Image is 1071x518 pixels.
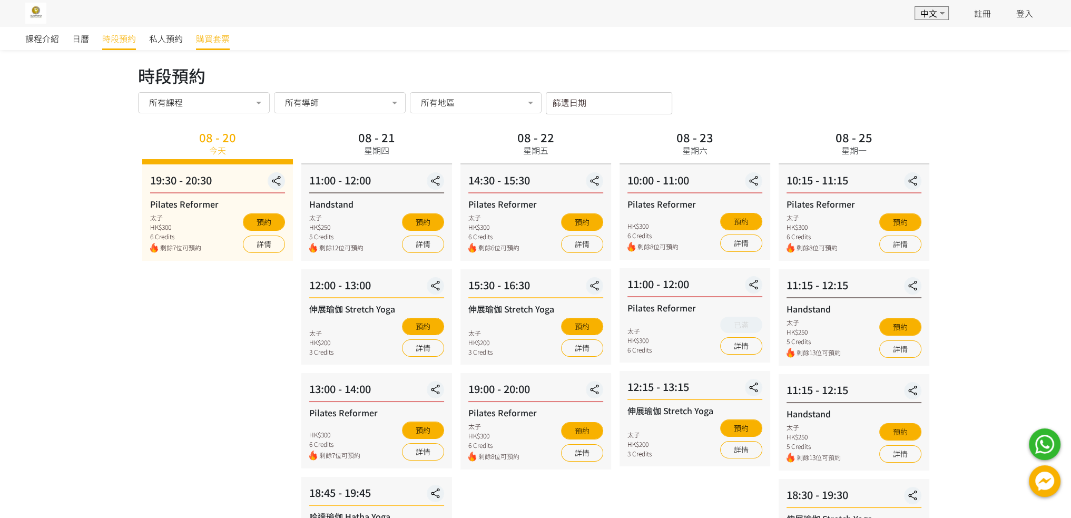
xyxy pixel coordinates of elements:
div: HK$200 [468,338,493,347]
button: 預約 [720,213,762,230]
div: 太子 [627,430,652,439]
div: 5 Credits [309,232,363,241]
a: 詳情 [402,339,444,357]
div: 星期六 [682,144,708,157]
div: 3 Credits [468,347,493,357]
div: HK$250 [787,432,841,442]
button: 預約 [879,318,921,336]
div: HK$300 [468,222,519,232]
div: HK$300 [309,430,360,439]
div: 星期四 [364,144,389,157]
div: 星期五 [523,144,548,157]
div: 15:30 - 16:30 [468,277,603,298]
div: 08 - 25 [836,131,872,143]
button: 已滿 [720,317,762,333]
button: 預約 [720,419,762,437]
div: Pilates Reformer [309,406,444,419]
span: 課程介紹 [25,32,59,45]
a: 詳情 [402,236,444,253]
div: 10:15 - 11:15 [787,172,921,193]
div: Pilates Reformer [627,198,762,210]
div: 伸展瑜伽 Stretch Yoga [468,302,603,315]
span: 剩餘7位可預約 [319,451,360,461]
a: 詳情 [720,234,762,252]
div: 11:00 - 12:00 [627,276,762,297]
img: fire.png [468,452,476,462]
a: 詳情 [879,340,921,358]
div: Pilates Reformer [627,301,762,314]
img: fire.png [787,348,794,358]
img: fire.png [309,451,317,461]
img: fire.png [468,243,476,253]
div: HK$300 [627,336,652,345]
div: 08 - 21 [358,131,395,143]
button: 預約 [243,213,285,231]
img: fire.png [627,242,635,252]
div: 6 Credits [150,232,201,241]
span: 所有地區 [421,97,455,107]
div: 13:00 - 14:00 [309,381,444,402]
span: 所有導師 [285,97,319,107]
div: 6 Credits [309,439,360,449]
a: 詳情 [720,337,762,355]
button: 預約 [561,318,603,335]
span: 剩餘8位可預約 [637,242,679,252]
div: HK$300 [150,222,201,232]
div: 11:00 - 12:00 [309,172,444,193]
button: 預約 [402,422,444,439]
div: HK$200 [309,338,333,347]
img: fire.png [309,243,317,253]
div: 11:15 - 12:15 [787,277,921,298]
div: 太子 [787,213,838,222]
div: 3 Credits [309,347,333,357]
a: 登入 [1016,7,1033,19]
div: 今天 [209,144,226,157]
span: 剩餘12位可預約 [319,243,363,253]
img: fire.png [150,243,158,253]
div: 太子 [468,422,519,431]
a: 註冊 [974,7,991,19]
div: 3 Credits [627,449,652,458]
div: 12:00 - 13:00 [309,277,444,298]
span: 剩餘13位可預約 [797,348,841,358]
a: 詳情 [561,339,603,357]
div: 太子 [309,328,333,338]
span: 剩餘8位可預約 [478,452,519,462]
div: Handstand [787,302,921,315]
span: 時段預約 [102,32,136,45]
div: 伸展瑜伽 Stretch Yoga [627,404,762,417]
div: 太子 [468,328,493,338]
span: 私人預約 [149,32,183,45]
a: 詳情 [720,441,762,458]
div: 08 - 23 [676,131,713,143]
button: 預約 [879,213,921,231]
div: HK$300 [787,222,838,232]
div: 14:30 - 15:30 [468,172,603,193]
input: 篩選日期 [546,92,672,114]
div: 5 Credits [787,442,841,451]
a: 詳情 [879,445,921,463]
button: 預約 [561,422,603,439]
div: 6 Credits [468,232,519,241]
div: Pilates Reformer [787,198,921,210]
a: 課程介紹 [25,27,59,50]
span: 剩餘7位可預約 [160,243,201,253]
div: 18:45 - 19:45 [309,485,444,506]
img: 2I6SeW5W6eYajyVCbz3oJhiE9WWz8sZcVXnArBrK.jpg [25,3,46,24]
a: 詳情 [402,443,444,461]
div: 太子 [627,326,652,336]
div: 伸展瑜伽 Stretch Yoga [309,302,444,315]
div: 6 Credits [468,441,519,450]
div: 10:00 - 11:00 [627,172,762,193]
div: HK$250 [787,327,841,337]
div: 18:30 - 19:30 [787,487,921,508]
div: 6 Credits [627,231,679,240]
a: 私人預約 [149,27,183,50]
div: HK$250 [309,222,363,232]
div: Handstand [787,407,921,420]
div: 太子 [150,213,201,222]
div: Handstand [309,198,444,210]
a: 時段預約 [102,27,136,50]
div: 太子 [468,213,519,222]
div: HK$300 [468,431,519,441]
